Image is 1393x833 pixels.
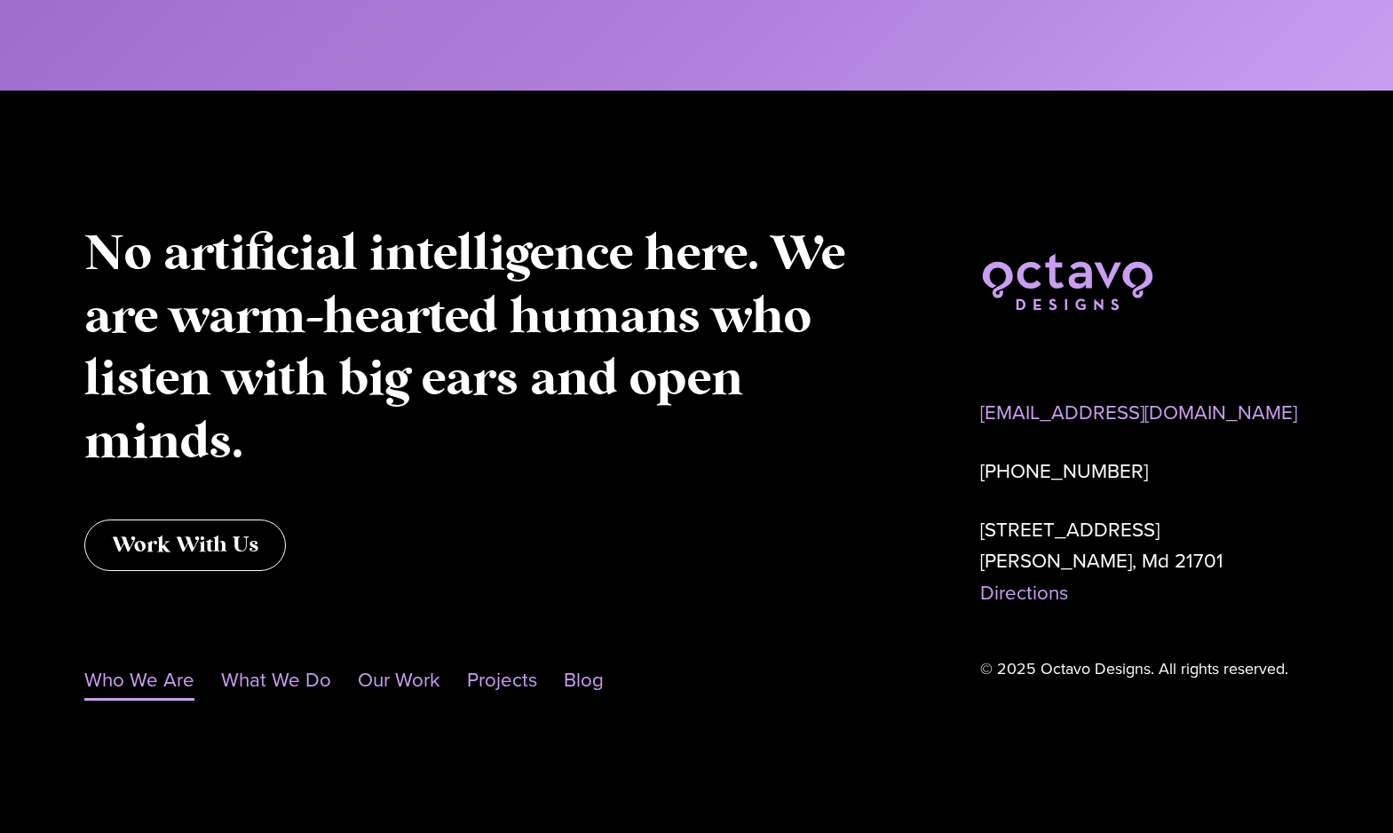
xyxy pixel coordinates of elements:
span: Work With Us [112,535,258,556]
a: Work With Us [84,520,286,571]
p: [STREET_ADDRESS] [PERSON_NAME], Md 21701 [980,514,1310,610]
p: No artificial intelligence here. We are warm-hearted humans who listen with big ears and open minds. [84,224,874,475]
a: Directions [980,578,1068,607]
p: [PHONE_NUMBER] [980,456,1310,488]
a: Our Work [358,660,440,701]
a: [EMAIL_ADDRESS][DOMAIN_NAME] [980,398,1297,427]
a: Projects [467,660,537,701]
div: © 2025 Octavo Designs. All rights reserved. [980,654,1310,686]
a: Who We Are [84,660,194,701]
a: What We Do [221,660,331,701]
a: Blog [564,660,604,701]
nav: Menu [84,660,874,701]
